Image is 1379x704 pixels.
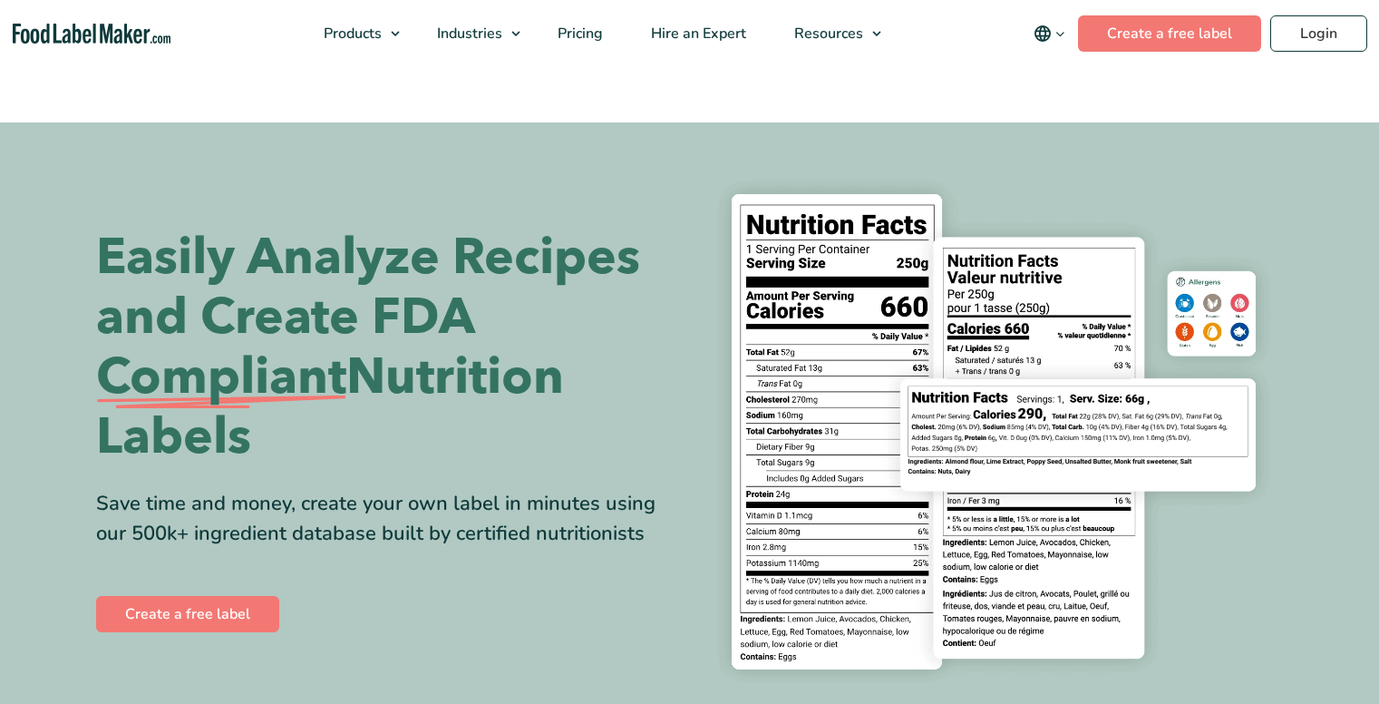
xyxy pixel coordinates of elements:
[96,596,279,632] a: Create a free label
[789,24,865,44] span: Resources
[1270,15,1367,52] a: Login
[552,24,605,44] span: Pricing
[96,489,676,549] div: Save time and money, create your own label in minutes using our 500k+ ingredient database built b...
[96,347,346,407] span: Compliant
[646,24,748,44] span: Hire an Expert
[432,24,504,44] span: Industries
[96,228,676,467] h1: Easily Analyze Recipes and Create FDA Nutrition Labels
[318,24,384,44] span: Products
[1078,15,1261,52] a: Create a free label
